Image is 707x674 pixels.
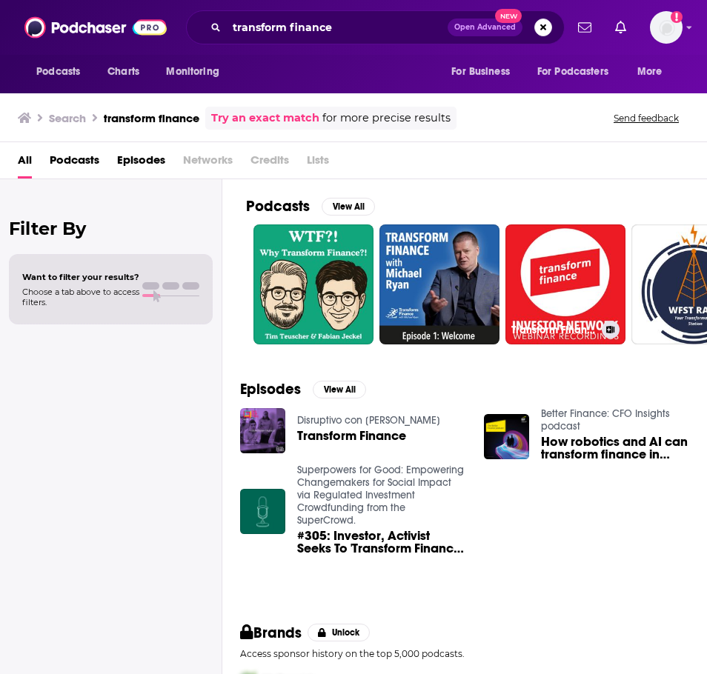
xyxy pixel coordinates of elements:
button: Show profile menu [650,11,683,44]
img: Podchaser - Follow, Share and Rate Podcasts [24,13,167,41]
svg: Add a profile image [671,11,683,23]
span: For Business [451,61,510,82]
button: open menu [441,58,528,86]
a: Better Finance: CFO Insights podcast [541,407,670,433]
p: Access sponsor history on the top 5,000 podcasts. [240,648,689,659]
span: Monitoring [166,61,219,82]
h3: Search [49,111,86,125]
span: Choose a tab above to access filters. [22,287,139,307]
a: Podcasts [50,148,99,178]
a: Episodes [117,148,165,178]
button: open menu [627,58,681,86]
a: Transform Finance [297,430,406,442]
a: Show notifications dropdown [572,15,597,40]
span: for more precise results [322,110,451,127]
div: Search podcasts, credits, & more... [186,10,565,44]
span: Podcasts [36,61,80,82]
h2: Podcasts [246,197,310,216]
span: Lists [307,148,329,178]
a: EpisodesView All [240,380,366,398]
a: Try an exact match [211,110,319,127]
img: #305: Investor, Activist Seeks To 'Transform Finance' For Good [240,489,285,534]
span: Charts [107,61,139,82]
img: Transform Finance [240,408,285,453]
h2: Filter By [9,218,213,239]
span: More [637,61,663,82]
h3: Transform Finance Investor Network Webinar Recordings [511,324,596,336]
button: Send feedback [609,112,683,124]
span: Want to filter your results? [22,272,139,282]
input: Search podcasts, credits, & more... [227,16,448,39]
a: Show notifications dropdown [609,15,632,40]
h3: transform finance [104,111,199,125]
a: Superpowers for Good: Empowering Changemakers for Social Impact via Regulated Investment Crowdfun... [297,464,464,527]
button: View All [313,381,366,398]
span: For Podcasters [537,61,608,82]
a: Disruptivo con Juan del Cerro [297,414,440,427]
span: Logged in as nbaderrubenstein [650,11,683,44]
a: Charts [98,58,148,86]
span: New [495,9,522,23]
img: How robotics and AI can transform finance in academia [484,414,529,459]
button: Open AdvancedNew [448,19,522,36]
a: Transform Finance Investor Network Webinar Recordings [505,224,625,344]
button: View All [322,198,375,216]
a: PodcastsView All [246,197,375,216]
span: Credits [250,148,289,178]
h2: Episodes [240,380,301,398]
span: Open Advanced [454,24,516,31]
img: User Profile [650,11,683,44]
a: All [18,148,32,178]
button: open menu [156,58,238,86]
button: open menu [528,58,630,86]
button: open menu [26,58,99,86]
button: Unlock [308,624,371,641]
span: Networks [183,148,233,178]
a: #305: Investor, Activist Seeks To 'Transform Finance' For Good [297,530,466,555]
h2: Brands [240,624,302,642]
